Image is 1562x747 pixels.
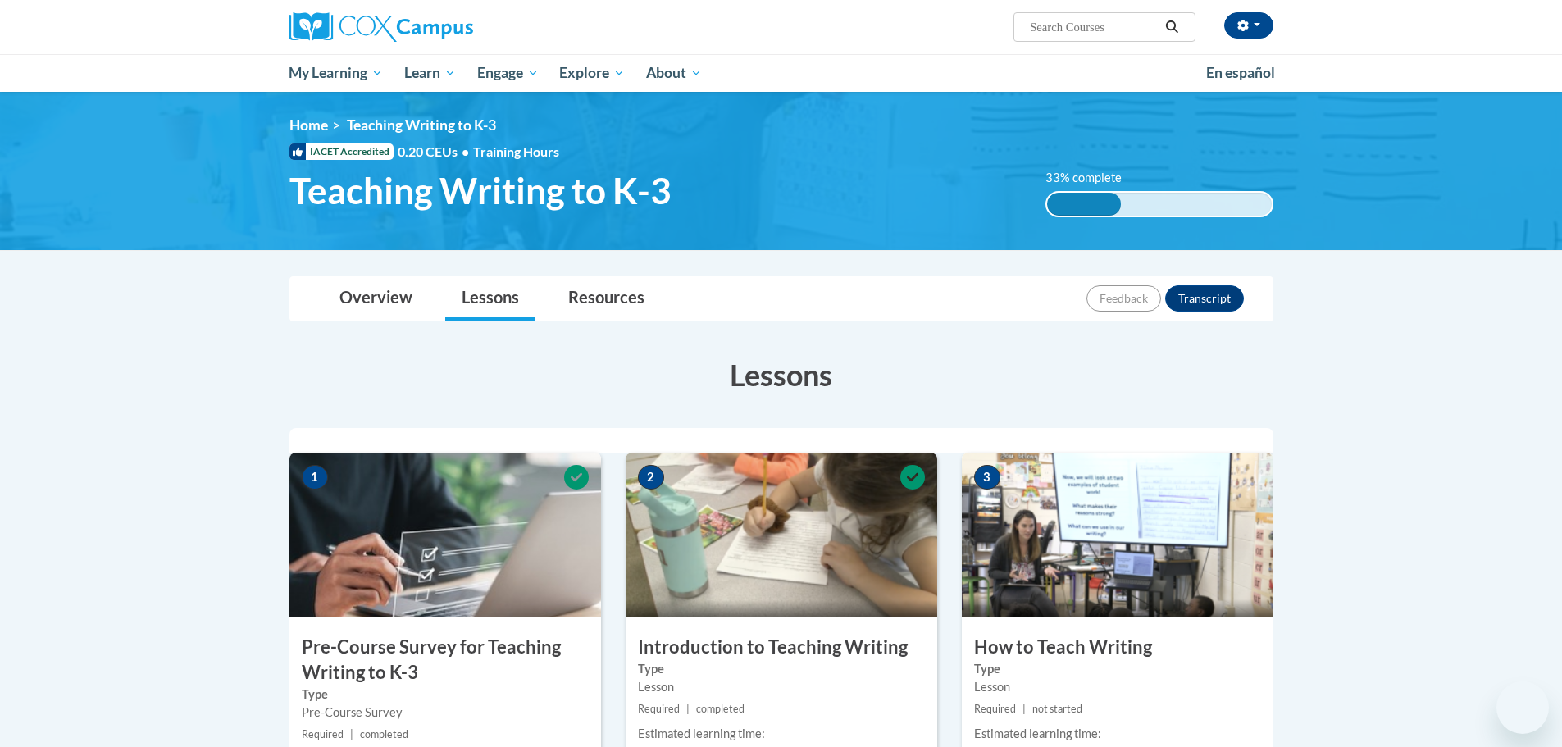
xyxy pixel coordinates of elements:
[289,12,601,42] a: Cox Campus
[289,143,394,160] span: IACET Accredited
[265,54,1298,92] div: Main menu
[289,63,383,83] span: My Learning
[394,54,467,92] a: Learn
[626,453,937,617] img: Course Image
[404,63,456,83] span: Learn
[1206,64,1275,81] span: En español
[686,703,690,715] span: |
[1165,285,1244,312] button: Transcript
[974,703,1016,715] span: Required
[350,728,353,740] span: |
[323,277,429,321] a: Overview
[962,453,1273,617] img: Course Image
[974,465,1000,490] span: 3
[1022,703,1026,715] span: |
[638,678,925,696] div: Lesson
[360,728,408,740] span: completed
[696,703,745,715] span: completed
[473,143,559,159] span: Training Hours
[549,54,635,92] a: Explore
[279,54,394,92] a: My Learning
[1028,17,1159,37] input: Search Courses
[638,660,925,678] label: Type
[467,54,549,92] a: Engage
[289,635,601,686] h3: Pre-Course Survey for Teaching Writing to K-3
[445,277,535,321] a: Lessons
[398,143,473,161] span: 0.20 CEUs
[646,63,702,83] span: About
[302,465,328,490] span: 1
[638,703,680,715] span: Required
[462,143,469,159] span: •
[1086,285,1161,312] button: Feedback
[638,725,925,743] div: Estimated learning time:
[302,686,589,704] label: Type
[1159,17,1184,37] button: Search
[302,704,589,722] div: Pre-Course Survey
[347,116,496,134] span: Teaching Writing to K-3
[638,465,664,490] span: 2
[626,635,937,660] h3: Introduction to Teaching Writing
[289,354,1273,395] h3: Lessons
[974,660,1261,678] label: Type
[302,728,344,740] span: Required
[1045,169,1140,187] label: 33% complete
[289,453,601,617] img: Course Image
[974,678,1261,696] div: Lesson
[289,12,473,42] img: Cox Campus
[635,54,713,92] a: About
[289,116,328,134] a: Home
[962,635,1273,660] h3: How to Teach Writing
[477,63,539,83] span: Engage
[1224,12,1273,39] button: Account Settings
[974,725,1261,743] div: Estimated learning time:
[1195,56,1286,90] a: En español
[1032,703,1082,715] span: not started
[1496,681,1549,734] iframe: Button to launch messaging window
[1047,193,1121,216] div: 33% complete
[559,63,625,83] span: Explore
[289,169,672,212] span: Teaching Writing to K-3
[552,277,661,321] a: Resources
